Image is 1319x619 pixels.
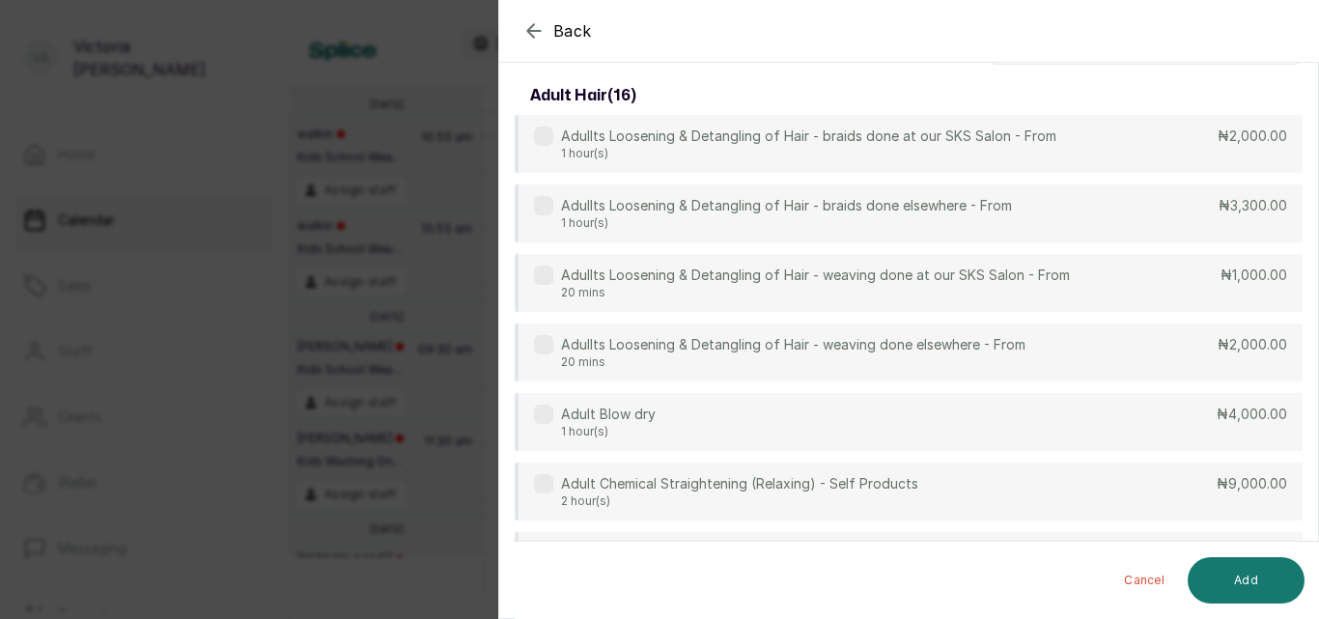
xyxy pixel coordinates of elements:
[561,215,1012,231] p: 1 hour(s)
[561,266,1070,285] p: Adullts Loosening & Detangling of Hair - weaving done at our SKS Salon - From
[561,127,1056,146] p: Adullts Loosening & Detangling of Hair - braids done at our SKS Salon - From
[561,424,656,439] p: 1 hour(s)
[1219,196,1287,215] p: ₦3,300.00
[1217,405,1287,424] p: ₦4,000.00
[561,405,656,424] p: Adult Blow dry
[561,354,1025,370] p: 20 mins
[1109,557,1180,604] button: Cancel
[1218,127,1287,146] p: ₦2,000.00
[1221,266,1287,285] p: ₦1,000.00
[561,285,1070,300] p: 20 mins
[1217,474,1287,493] p: ₦9,000.00
[561,335,1025,354] p: Adullts Loosening & Detangling of Hair - weaving done elsewhere - From
[530,84,636,107] h3: adult hair ( 16 )
[561,474,918,493] p: Adult Chemical Straightening (Relaxing) - Self Products
[561,146,1056,161] p: 1 hour(s)
[522,19,592,42] button: Back
[561,196,1012,215] p: Adullts Loosening & Detangling of Hair - braids done elsewhere - From
[1188,557,1305,604] button: Add
[553,19,592,42] span: Back
[561,493,918,509] p: 2 hour(s)
[1218,335,1287,354] p: ₦2,000.00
